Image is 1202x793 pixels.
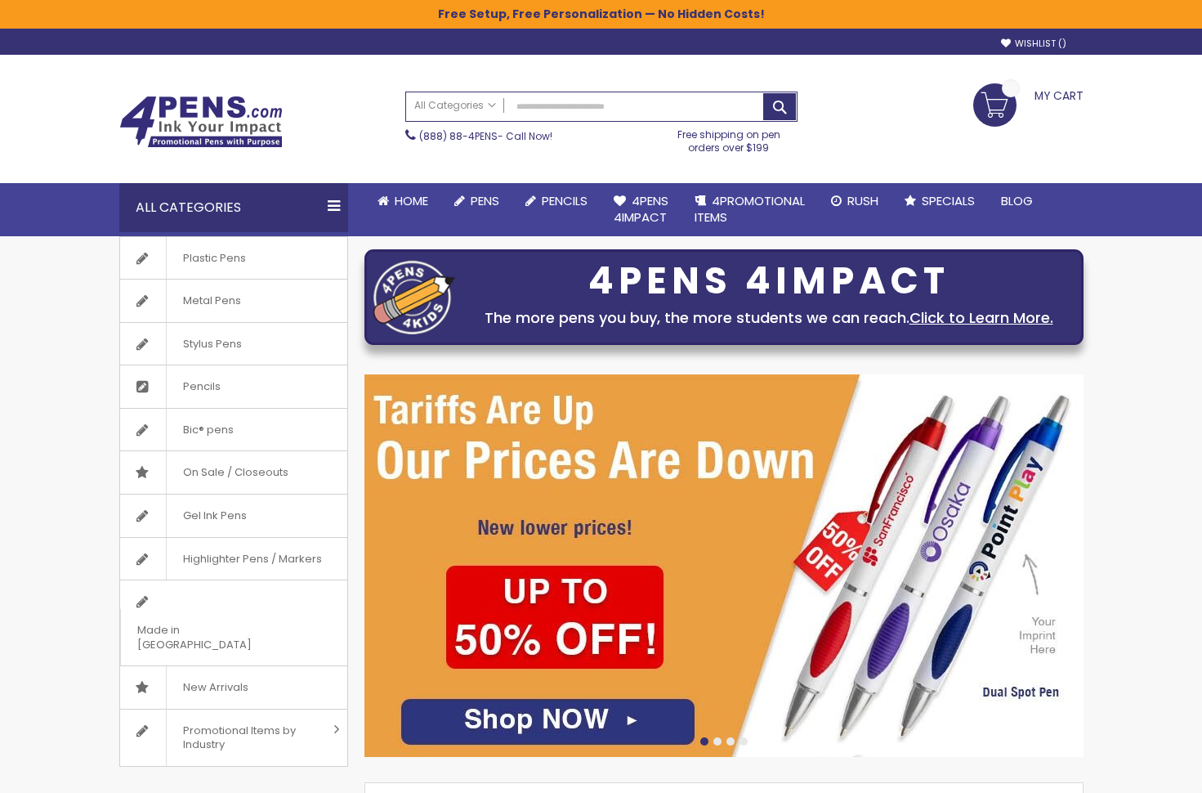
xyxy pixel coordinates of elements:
a: Blog [988,183,1046,219]
a: Gel Ink Pens [120,495,347,537]
div: The more pens you buy, the more students we can reach. [463,307,1075,329]
span: Made in [GEOGRAPHIC_DATA] [120,609,306,665]
span: Metal Pens [166,280,257,322]
a: Made in [GEOGRAPHIC_DATA] [120,580,347,665]
a: Specials [891,183,988,219]
a: (888) 88-4PENS [419,129,498,143]
a: 4Pens4impact [601,183,681,236]
a: New Arrivals [120,666,347,709]
a: Click to Learn More. [909,307,1053,328]
img: /cheap-promotional-products.html [364,374,1084,757]
span: New Arrivals [166,666,265,709]
a: Pencils [120,365,347,408]
span: All Categories [414,99,496,112]
a: Home [364,183,441,219]
img: 4Pens Custom Pens and Promotional Products [119,96,283,148]
span: Specials [922,192,975,209]
img: four_pen_logo.png [373,260,455,334]
span: Rush [847,192,878,209]
span: Gel Ink Pens [166,495,263,537]
span: Plastic Pens [166,237,262,280]
a: On Sale / Closeouts [120,451,347,494]
a: Pencils [512,183,601,219]
span: Promotional Items by Industry [166,710,328,766]
div: 4PENS 4IMPACT [463,264,1075,298]
span: Bic® pens [166,409,250,451]
a: Plastic Pens [120,237,347,280]
a: Pens [441,183,512,219]
span: Blog [1001,192,1033,209]
a: Metal Pens [120,280,347,322]
span: Home [395,192,428,209]
a: All Categories [406,92,504,119]
span: Stylus Pens [166,323,258,365]
span: 4Pens 4impact [614,192,668,226]
div: Free shipping on pen orders over $199 [660,122,798,155]
a: Bic® pens [120,409,347,451]
a: Stylus Pens [120,323,347,365]
div: All Categories [119,183,348,232]
a: Wishlist [1001,38,1066,50]
span: Pencils [542,192,588,209]
span: Highlighter Pens / Markers [166,538,338,580]
span: Pens [471,192,499,209]
span: Pencils [166,365,237,408]
span: - Call Now! [419,129,552,143]
span: 4PROMOTIONAL ITEMS [695,192,805,226]
a: Rush [818,183,891,219]
span: On Sale / Closeouts [166,451,305,494]
a: 4PROMOTIONALITEMS [681,183,818,236]
a: Highlighter Pens / Markers [120,538,347,580]
a: Promotional Items by Industry [120,710,347,766]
